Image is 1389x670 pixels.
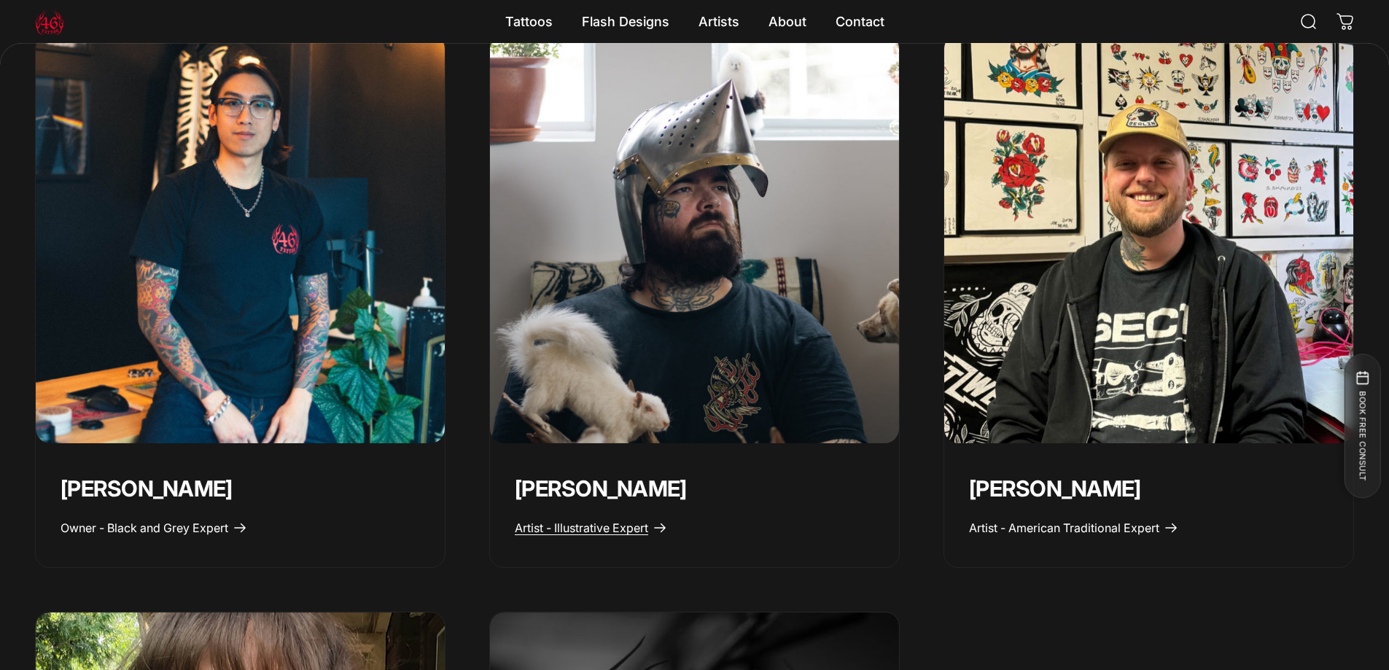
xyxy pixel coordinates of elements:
img: 46 tattoo founder geoffrey wong in his studio in toronto [36,34,445,443]
a: Owner - Black and Grey Expert [61,521,247,535]
p: [PERSON_NAME] [61,475,420,503]
a: Contact [821,7,899,37]
nav: Primary [491,7,899,37]
a: Artist - American Traditional Expert [969,521,1178,535]
a: Geoffrey Wong [36,34,445,443]
summary: About [754,7,821,37]
a: 0 items [1329,6,1361,38]
span: Artist - Illustrative Expert [515,521,648,535]
button: BOOK FREE CONSULT [1344,354,1380,498]
summary: Tattoos [491,7,567,37]
img: tattoo artist spencer skalko at 46 tattoo toronto [944,34,1353,443]
summary: Flash Designs [567,7,684,37]
p: [PERSON_NAME] [515,475,874,503]
p: [PERSON_NAME] [969,475,1328,503]
a: Taivas Jättiläinen [490,34,899,443]
span: Artist - American Traditional Expert [969,521,1159,535]
span: Owner - Black and Grey Expert [61,521,228,535]
a: Artist - Illustrative Expert [515,521,667,535]
a: Spencer Skalko [944,34,1353,443]
summary: Artists [684,7,754,37]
